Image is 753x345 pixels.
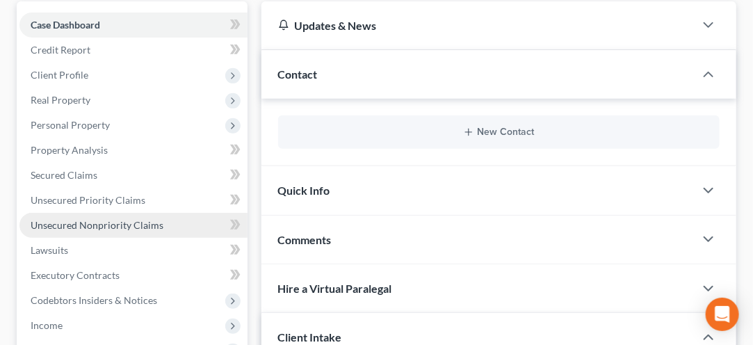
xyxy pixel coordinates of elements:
a: Credit Report [19,38,248,63]
span: Executory Contracts [31,269,120,281]
div: Updates & News [278,18,678,33]
a: Unsecured Nonpriority Claims [19,213,248,238]
span: Secured Claims [31,169,97,181]
span: Client Profile [31,69,88,81]
a: Property Analysis [19,138,248,163]
span: Unsecured Nonpriority Claims [31,219,163,231]
span: Personal Property [31,119,110,131]
span: Hire a Virtual Paralegal [278,282,392,295]
span: Income [31,319,63,331]
span: Credit Report [31,44,90,56]
span: Property Analysis [31,144,108,156]
button: New Contact [289,127,709,138]
a: Case Dashboard [19,13,248,38]
span: Contact [278,67,318,81]
div: Open Intercom Messenger [706,298,739,331]
span: Comments [278,233,332,246]
span: Codebtors Insiders & Notices [31,294,157,306]
span: Unsecured Priority Claims [31,194,145,206]
a: Executory Contracts [19,263,248,288]
span: Quick Info [278,184,330,197]
span: Lawsuits [31,244,68,256]
span: Real Property [31,94,90,106]
span: Case Dashboard [31,19,100,31]
a: Secured Claims [19,163,248,188]
a: Lawsuits [19,238,248,263]
span: Client Intake [278,330,342,344]
a: Unsecured Priority Claims [19,188,248,213]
